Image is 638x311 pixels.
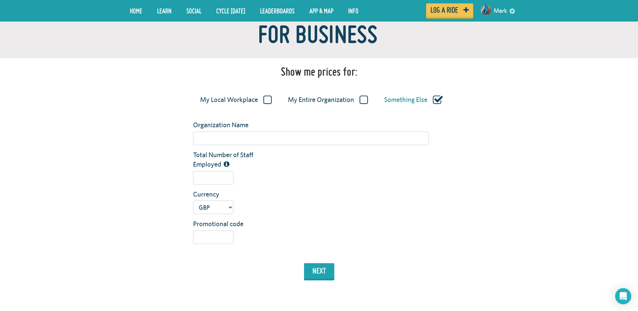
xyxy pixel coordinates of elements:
a: App & Map [304,2,338,19]
a: Home [125,2,147,19]
button: next [304,263,334,279]
label: Organization Name [188,120,270,130]
label: Currency [188,189,270,199]
label: My Local Workplace [200,96,272,104]
img: Small navigation user avatar [481,5,491,15]
i: The total number of people employed by this organization/workplace, including part time staff. [224,161,229,168]
a: LEARN [152,2,177,19]
a: Log a ride [426,3,473,17]
a: Leaderboards [255,2,300,19]
label: Promotional code [188,219,270,229]
div: Open Intercom Messenger [615,288,631,304]
label: Total Number of Staff Employed [188,150,270,169]
span: Log a ride [430,7,458,13]
a: Info [343,2,364,19]
label: Something Else [384,96,443,104]
label: My Entire Organization [288,96,368,104]
a: Mark [494,3,507,19]
h1: Show me prices for: [281,65,358,78]
a: Cycle [DATE] [211,2,250,19]
a: Social [181,2,207,19]
a: settings drop down toggle [509,7,515,14]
